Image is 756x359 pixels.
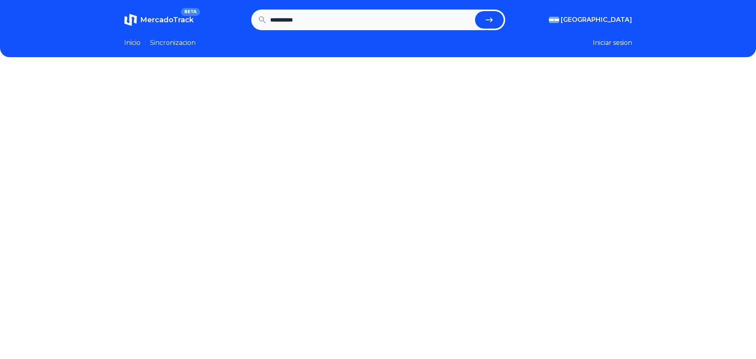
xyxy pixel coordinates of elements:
a: Inicio [124,38,140,48]
img: Argentina [549,17,559,23]
img: MercadoTrack [124,14,137,26]
a: Sincronizacion [150,38,196,48]
button: Iniciar sesion [593,38,632,48]
span: BETA [181,8,200,16]
span: [GEOGRAPHIC_DATA] [561,15,632,25]
span: MercadoTrack [140,15,194,24]
a: MercadoTrackBETA [124,14,194,26]
button: [GEOGRAPHIC_DATA] [549,15,632,25]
